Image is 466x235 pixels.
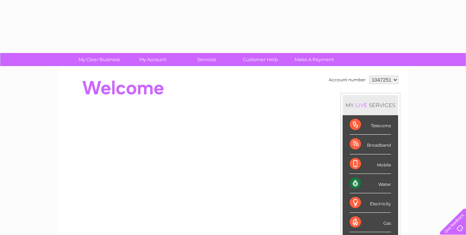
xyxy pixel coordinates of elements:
[350,193,391,213] div: Electricity
[350,213,391,232] div: Gas
[70,53,128,66] a: My Clear Business
[343,95,398,115] div: MY SERVICES
[350,154,391,174] div: Mobile
[350,135,391,154] div: Broadband
[327,74,367,86] td: Account number
[350,115,391,135] div: Telecoms
[124,53,182,66] a: My Account
[177,53,236,66] a: Services
[354,102,369,108] div: LIVE
[231,53,290,66] a: Customer Help
[350,174,391,193] div: Water
[285,53,343,66] a: Make A Payment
